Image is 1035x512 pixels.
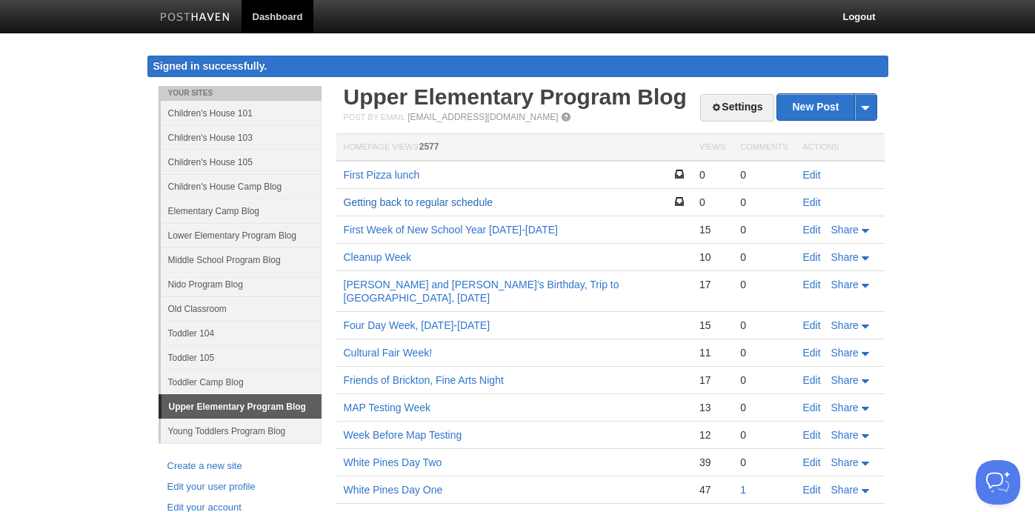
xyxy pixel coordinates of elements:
div: 0 [699,196,725,209]
div: 0 [740,428,788,442]
a: Edit [803,319,821,331]
a: Elementary Camp Blog [161,199,322,223]
span: Share [831,484,859,496]
a: Four Day Week, [DATE]-[DATE] [344,319,490,331]
a: Edit [803,251,821,263]
a: Children's House 101 [161,101,322,125]
a: Old Classroom [161,296,322,321]
div: 12 [699,428,725,442]
a: MAP Testing Week [344,402,431,413]
a: Edit [803,374,821,386]
span: 2577 [419,142,439,152]
a: [EMAIL_ADDRESS][DOMAIN_NAME] [407,112,558,122]
li: Your Sites [159,86,322,101]
span: Share [831,224,859,236]
a: White Pines Day Two [344,456,442,468]
a: 1 [740,484,746,496]
div: 17 [699,278,725,291]
a: Lower Elementary Program Blog [161,223,322,247]
a: Create a new site [167,459,313,474]
div: 0 [740,401,788,414]
div: Signed in successfully. [147,56,888,77]
a: New Post [777,94,876,120]
a: Edit [803,279,821,290]
a: Edit [803,169,821,181]
th: Views [692,134,733,162]
a: Friends of Brickton, Fine Arts Night [344,374,504,386]
a: Toddler Camp Blog [161,370,322,394]
span: Share [831,402,859,413]
img: Posthaven-bar [160,13,230,24]
a: First Pizza lunch [344,169,420,181]
a: Children's House 103 [161,125,322,150]
a: Nido Program Blog [161,272,322,296]
a: Settings [700,94,773,122]
div: 0 [740,250,788,264]
span: Share [831,429,859,441]
th: Homepage Views [336,134,692,162]
a: Edit [803,224,821,236]
span: Share [831,279,859,290]
span: Share [831,251,859,263]
div: 0 [740,168,788,182]
span: Share [831,456,859,468]
a: Upper Elementary Program Blog [344,84,687,109]
a: Middle School Program Blog [161,247,322,272]
a: Upper Elementary Program Blog [162,395,322,419]
a: Cleanup Week [344,251,412,263]
div: 0 [740,196,788,209]
div: 0 [740,346,788,359]
a: Edit [803,456,821,468]
a: Week Before Map Testing [344,429,462,441]
a: Edit [803,402,821,413]
a: Edit your user profile [167,479,313,495]
div: 15 [699,319,725,332]
th: Actions [796,134,885,162]
th: Comments [733,134,795,162]
div: 15 [699,223,725,236]
a: Cultural Fair Week! [344,347,433,359]
div: 11 [699,346,725,359]
span: Share [831,347,859,359]
a: Children's House Camp Blog [161,174,322,199]
div: 0 [740,278,788,291]
div: 0 [699,168,725,182]
div: 0 [740,223,788,236]
a: Toddler 105 [161,345,322,370]
a: Edit [803,429,821,441]
div: 0 [740,319,788,332]
a: Young Toddlers Program Blog [161,419,322,443]
div: 10 [699,250,725,264]
div: 39 [699,456,725,469]
span: Post by Email [344,113,405,122]
a: Children's House 105 [161,150,322,174]
div: 13 [699,401,725,414]
div: 17 [699,373,725,387]
iframe: Help Scout Beacon - Open [976,460,1020,505]
div: 0 [740,456,788,469]
a: Edit [803,347,821,359]
span: Share [831,319,859,331]
a: White Pines Day One [344,484,443,496]
a: First Week of New School Year [DATE]-[DATE] [344,224,558,236]
a: Edit [803,484,821,496]
div: 0 [740,373,788,387]
a: Edit [803,196,821,208]
a: Toddler 104 [161,321,322,345]
div: 47 [699,483,725,496]
a: Getting back to regular schedule [344,196,493,208]
span: Share [831,374,859,386]
a: [PERSON_NAME] and [PERSON_NAME]'s Birthday, Trip to [GEOGRAPHIC_DATA], [DATE] [344,279,619,304]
